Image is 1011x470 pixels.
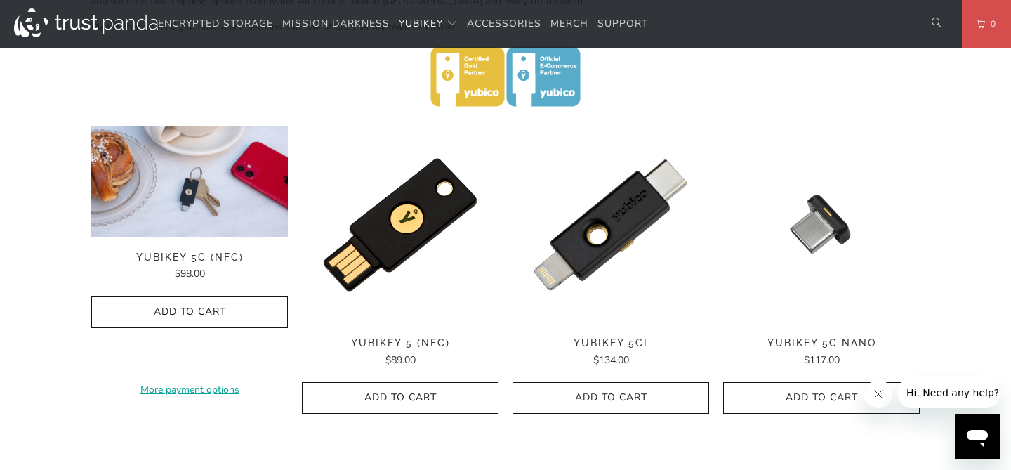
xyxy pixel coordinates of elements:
a: YubiKey 5C (NFC) - Trust Panda YubiKey 5C (NFC) - Trust Panda [91,126,288,237]
span: Add to Cart [738,392,905,404]
span: YubiKey 5 (NFC) [302,337,498,349]
a: YubiKey 5C Nano - Trust Panda YubiKey 5C Nano - Trust Panda [723,126,920,323]
a: YubiKey 5 (NFC) - Trust Panda YubiKey 5 (NFC) - Trust Panda [302,126,498,323]
button: Add to Cart [91,296,288,328]
span: Add to Cart [106,306,273,318]
img: YubiKey 5C Nano - Trust Panda [723,126,920,323]
a: Accessories [467,8,541,41]
a: YubiKey 5Ci $134.00 [513,337,709,368]
span: $134.00 [593,353,629,367]
a: YubiKey 5C Nano $117.00 [723,337,920,368]
nav: Translation missing: en.navigation.header.main_nav [158,8,648,41]
span: Encrypted Storage [158,17,273,30]
span: $89.00 [385,353,416,367]
a: YubiKey 5Ci - Trust Panda YubiKey 5Ci - Trust Panda [513,126,709,323]
iframe: Button to launch messaging window [955,414,1000,459]
span: YubiKey 5C Nano [723,337,920,349]
img: YubiKey 5 (NFC) - Trust Panda [302,126,498,323]
summary: YubiKey [399,8,458,41]
img: Trust Panda Australia [14,8,158,37]
img: YubiKey 5Ci - Trust Panda [513,126,709,323]
a: Merch [550,8,588,41]
iframe: Message from company [898,377,1000,408]
button: Add to Cart [723,382,920,414]
span: YubiKey 5C (NFC) [91,252,288,263]
button: Add to Cart [513,382,709,414]
span: YubiKey [399,17,443,30]
iframe: Close message [864,380,892,408]
span: YubiKey 5Ci [513,337,709,349]
span: 0 [985,16,996,32]
a: Mission Darkness [282,8,390,41]
a: YubiKey 5C (NFC) $98.00 [91,252,288,282]
span: Add to Cart [527,392,694,404]
img: YubiKey 5C (NFC) - Trust Panda [91,126,288,237]
span: Add to Cart [317,392,484,404]
span: $117.00 [804,353,840,367]
a: YubiKey 5 (NFC) $89.00 [302,337,498,368]
a: Encrypted Storage [158,8,273,41]
span: Mission Darkness [282,17,390,30]
span: Support [597,17,648,30]
a: Support [597,8,648,41]
a: More payment options [91,382,288,398]
span: Merch [550,17,588,30]
span: $98.00 [175,267,205,280]
span: Accessories [467,17,541,30]
button: Add to Cart [302,382,498,414]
